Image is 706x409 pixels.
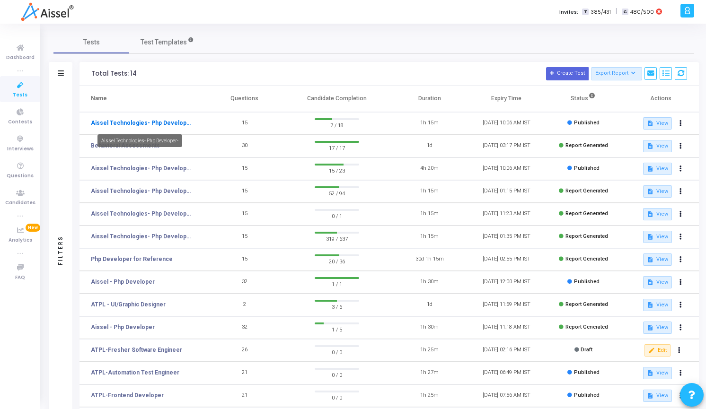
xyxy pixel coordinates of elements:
[565,256,608,262] span: Report Generated
[565,188,608,194] span: Report Generated
[391,271,468,294] td: 1h 30m
[468,339,545,362] td: [DATE] 02:16 PM IST
[206,157,283,180] td: 15
[206,86,283,112] th: Questions
[206,135,283,157] td: 30
[644,344,671,357] button: Edit
[26,224,40,232] span: New
[643,140,672,152] button: View
[616,7,617,17] span: |
[647,188,653,195] mat-icon: description
[315,392,359,402] span: 0 / 0
[565,210,608,217] span: Report Generated
[468,294,545,316] td: [DATE] 11:59 PM IST
[15,274,25,282] span: FAQ
[582,9,588,16] span: T
[315,347,359,357] span: 0 / 0
[7,172,34,180] span: Questions
[643,322,672,334] button: View
[643,117,672,130] button: View
[206,384,283,407] td: 21
[643,390,672,402] button: View
[630,8,654,16] span: 480/500
[283,86,391,112] th: Candidate Completion
[206,294,283,316] td: 2
[574,278,600,285] span: Published
[315,256,359,266] span: 20 / 36
[468,180,545,203] td: [DATE] 01:15 PM IST
[643,253,672,266] button: View
[391,86,468,112] th: Duration
[91,255,173,263] a: Php Developer for Reference
[468,316,545,339] td: [DATE] 11:18 AM IST
[574,165,600,171] span: Published
[206,339,283,362] td: 26
[574,120,600,126] span: Published
[643,185,672,198] button: View
[391,294,468,316] td: 1d
[581,347,592,353] span: Draft
[206,180,283,203] td: 15
[643,299,672,311] button: View
[468,384,545,407] td: [DATE] 07:56 AM IST
[574,369,600,375] span: Published
[647,256,653,263] mat-icon: description
[13,91,27,99] span: Tests
[591,67,642,80] button: Export Report
[545,86,622,112] th: Status
[91,119,191,127] a: Aissel Technologies- Php Developer-
[206,316,283,339] td: 32
[91,346,182,354] a: ATPL-Fresher Software Engineer
[91,391,164,400] a: ATPL-Frontend Developer
[559,8,578,16] label: Invites:
[91,278,155,286] a: Aissel - Php Developer
[647,165,653,172] mat-icon: description
[91,187,191,195] a: Aissel Technologies- Php Developer-
[647,302,653,308] mat-icon: description
[546,67,589,80] button: Create Test
[391,157,468,180] td: 4h 20m
[315,279,359,288] span: 1 / 1
[315,143,359,152] span: 17 / 17
[565,324,608,330] span: Report Generated
[315,120,359,130] span: 7 / 18
[83,37,100,47] span: Tests
[391,339,468,362] td: 1h 25m
[647,211,653,218] mat-icon: description
[643,208,672,220] button: View
[206,248,283,271] td: 15
[468,86,545,112] th: Expiry Time
[391,362,468,384] td: 1h 27m
[643,163,672,175] button: View
[7,145,34,153] span: Interviews
[9,236,32,244] span: Analytics
[468,271,545,294] td: [DATE] 12:00 PM IST
[91,209,191,218] a: Aissel Technologies- Php Developer-
[468,226,545,248] td: [DATE] 01:35 PM IST
[315,234,359,243] span: 319 / 637
[468,157,545,180] td: [DATE] 10:06 AM IST
[391,112,468,135] td: 1h 15m
[315,370,359,379] span: 0 / 0
[574,392,600,398] span: Published
[647,324,653,331] mat-icon: description
[647,392,653,399] mat-icon: description
[91,70,137,78] div: Total Tests: 14
[141,37,187,47] span: Test Templates
[648,347,655,354] mat-icon: edit
[565,233,608,239] span: Report Generated
[79,86,206,112] th: Name
[647,120,653,127] mat-icon: description
[91,323,155,331] a: Aissel - Php Developer
[206,362,283,384] td: 21
[315,188,359,198] span: 52 / 94
[468,135,545,157] td: [DATE] 03:17 PM IST
[391,384,468,407] td: 1h 25m
[643,367,672,379] button: View
[206,226,283,248] td: 15
[647,279,653,286] mat-icon: description
[647,234,653,240] mat-icon: description
[206,203,283,226] td: 15
[391,135,468,157] td: 1d
[206,112,283,135] td: 15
